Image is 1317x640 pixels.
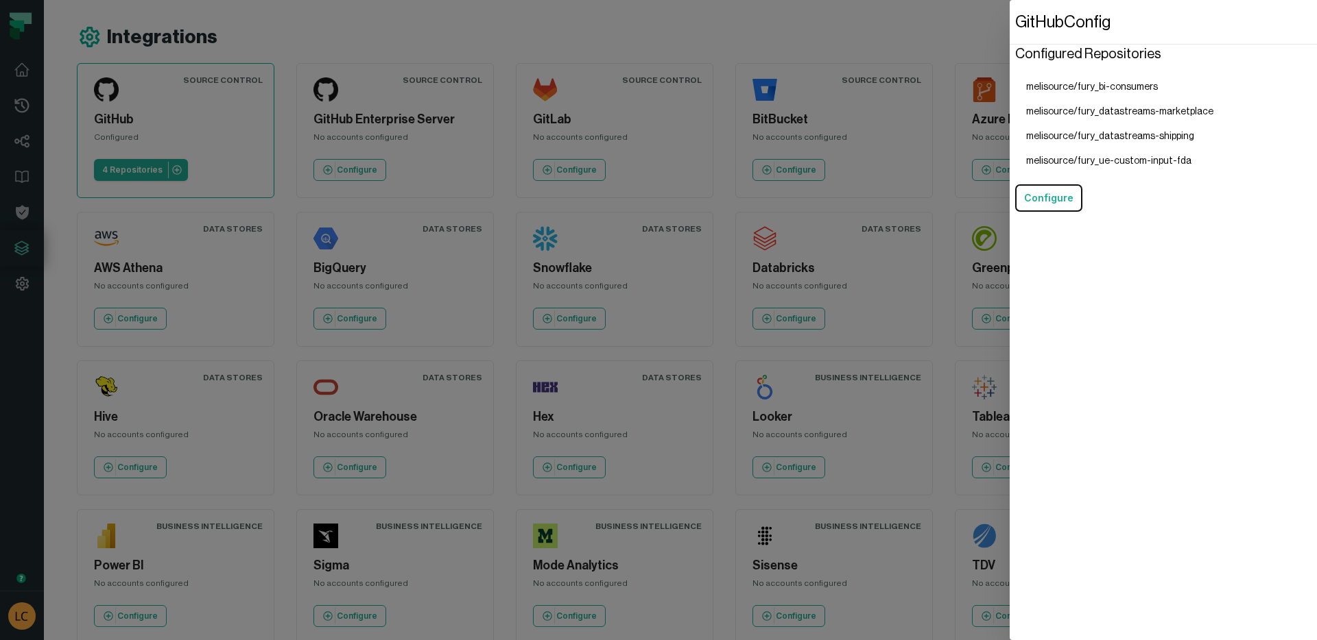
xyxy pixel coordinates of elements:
[1015,99,1224,124] li: melisource/fury_datastreams-marketplace
[1015,149,1224,173] li: melisource/fury_ue-custom-input-fda
[1015,75,1224,99] li: melisource/fury_bi-consumers
[1015,45,1161,64] header: Configured Repositories
[1015,184,1082,212] button: Configure
[1015,124,1224,149] li: melisource/fury_datastreams-shipping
